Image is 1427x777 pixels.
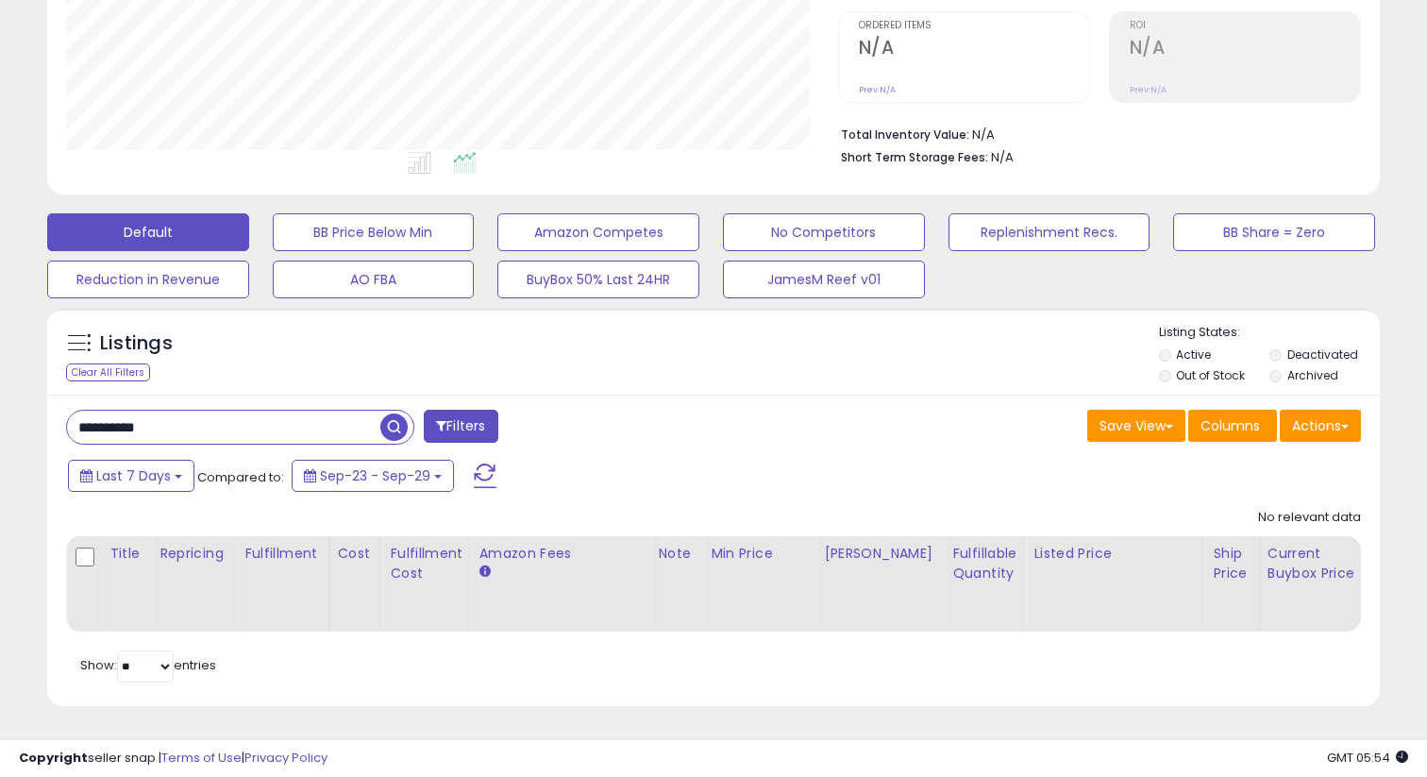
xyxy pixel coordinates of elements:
[244,544,321,564] div: Fulfillment
[824,544,936,564] div: [PERSON_NAME]
[100,330,173,357] h5: Listings
[1176,346,1211,363] label: Active
[991,148,1014,166] span: N/A
[1213,544,1251,583] div: Ship Price
[1200,416,1260,435] span: Columns
[1033,544,1197,564] div: Listed Price
[1188,410,1277,442] button: Columns
[1176,367,1245,383] label: Out of Stock
[19,749,88,767] strong: Copyright
[273,261,475,298] button: AO FBA
[66,363,150,381] div: Clear All Filters
[159,544,228,564] div: Repricing
[80,656,216,674] span: Show: entries
[497,213,699,251] button: Amazon Competes
[949,213,1150,251] button: Replenishment Recs.
[658,544,695,564] div: Note
[1287,367,1338,383] label: Archived
[1173,213,1375,251] button: BB Share = Zero
[109,544,143,564] div: Title
[197,468,284,486] span: Compared to:
[1287,346,1358,363] label: Deactivated
[1130,21,1360,31] span: ROI
[19,750,327,768] div: seller snap | |
[68,460,194,492] button: Last 7 Days
[338,544,375,564] div: Cost
[478,564,490,581] small: Amazon Fees.
[1327,749,1408,767] span: 2025-10-7 05:54 GMT
[1130,84,1167,95] small: Prev: N/A
[244,749,327,767] a: Privacy Policy
[841,149,988,165] b: Short Term Storage Fees:
[390,544,462,583] div: Fulfillment Cost
[841,122,1347,144] li: N/A
[952,544,1017,583] div: Fulfillable Quantity
[711,544,808,564] div: Min Price
[1268,544,1365,583] div: Current Buybox Price
[47,213,249,251] button: Default
[1087,410,1185,442] button: Save View
[723,261,925,298] button: JamesM Reef v01
[273,213,475,251] button: BB Price Below Min
[1159,324,1381,342] p: Listing States:
[292,460,454,492] button: Sep-23 - Sep-29
[1258,509,1361,527] div: No relevant data
[478,544,642,564] div: Amazon Fees
[161,749,242,767] a: Terms of Use
[723,213,925,251] button: No Competitors
[859,21,1089,31] span: Ordered Items
[1280,410,1361,442] button: Actions
[497,261,699,298] button: BuyBox 50% Last 24HR
[859,84,896,95] small: Prev: N/A
[1130,37,1360,62] h2: N/A
[47,261,249,298] button: Reduction in Revenue
[320,466,430,485] span: Sep-23 - Sep-29
[96,466,171,485] span: Last 7 Days
[859,37,1089,62] h2: N/A
[841,127,969,143] b: Total Inventory Value:
[424,410,497,443] button: Filters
